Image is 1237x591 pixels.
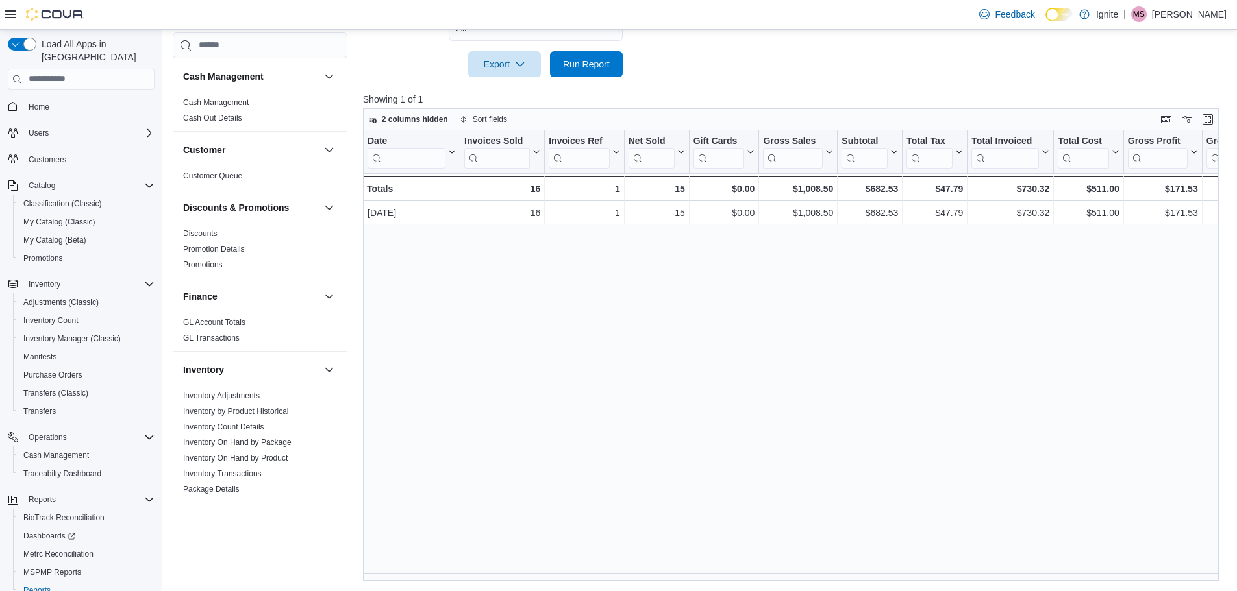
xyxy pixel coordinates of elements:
[23,178,60,193] button: Catalog
[183,333,240,343] a: GL Transactions
[183,422,264,432] span: Inventory Count Details
[1128,205,1198,221] div: $171.53
[173,315,347,351] div: Finance
[693,135,744,168] div: Gift Card Sales
[971,135,1039,168] div: Total Invoiced
[18,385,94,401] a: Transfers (Classic)
[13,545,160,563] button: Metrc Reconciliation
[364,112,453,127] button: 2 columns hidden
[23,99,55,115] a: Home
[23,492,61,507] button: Reports
[23,450,89,461] span: Cash Management
[13,366,160,384] button: Purchase Orders
[23,492,155,507] span: Reports
[183,453,288,463] span: Inventory On Hand by Product
[183,260,223,269] a: Promotions
[763,135,823,168] div: Gross Sales
[971,205,1049,221] div: $730.32
[382,114,448,125] span: 2 columns hidden
[906,205,963,221] div: $47.79
[23,513,105,523] span: BioTrack Reconciliation
[18,528,81,544] a: Dashboards
[763,205,833,221] div: $1,008.50
[183,484,240,494] span: Package Details
[18,448,155,463] span: Cash Management
[3,176,160,195] button: Catalog
[173,95,347,131] div: Cash Management
[13,213,160,231] button: My Catalog (Classic)
[628,135,684,168] button: Net Sold
[763,135,823,147] div: Gross Sales
[476,51,533,77] span: Export
[1179,112,1195,127] button: Display options
[693,205,755,221] div: $0.00
[321,362,337,378] button: Inventory
[23,468,101,479] span: Traceabilty Dashboard
[628,135,674,147] div: Net Sold
[23,567,81,577] span: MSPMP Reports
[18,313,84,328] a: Inventory Count
[13,509,160,527] button: BioTrack Reconciliation
[183,245,245,254] a: Promotion Details
[468,51,541,77] button: Export
[464,135,530,147] div: Invoices Sold
[183,171,242,180] a: Customer Queue
[183,500,240,509] a: Package History
[23,406,56,416] span: Transfers
[974,1,1040,27] a: Feedback
[906,135,953,147] div: Total Tax
[321,142,337,158] button: Customer
[23,199,102,209] span: Classification (Classic)
[173,388,347,580] div: Inventory
[1158,112,1174,127] button: Keyboard shortcuts
[906,135,963,168] button: Total Tax
[183,244,245,254] span: Promotion Details
[455,112,512,127] button: Sort fields
[549,135,609,147] div: Invoices Ref
[1058,135,1108,168] div: Total Cost
[995,8,1034,21] span: Feedback
[173,226,347,278] div: Discounts & Promotions
[13,527,160,545] a: Dashboards
[183,407,289,416] a: Inventory by Product Historical
[183,229,218,238] a: Discounts
[13,464,160,483] button: Traceabilty Dashboard
[321,69,337,84] button: Cash Management
[13,402,160,420] button: Transfers
[550,51,623,77] button: Run Report
[549,135,619,168] button: Invoices Ref
[183,201,289,214] h3: Discounts & Promotions
[842,135,898,168] button: Subtotal
[1058,135,1119,168] button: Total Cost
[183,70,264,83] h3: Cash Management
[563,58,610,71] span: Run Report
[29,279,60,289] span: Inventory
[18,466,106,481] a: Traceabilty Dashboard
[23,333,121,344] span: Inventory Manager (Classic)
[13,249,160,267] button: Promotions
[23,297,99,308] span: Adjustments (Classic)
[18,546,99,562] a: Metrc Reconciliation
[23,315,79,326] span: Inventory Count
[13,446,160,464] button: Cash Management
[1133,6,1145,22] span: MS
[3,124,160,142] button: Users
[18,564,155,580] span: MSPMP Reports
[18,295,104,310] a: Adjustments (Classic)
[18,232,92,248] a: My Catalog (Beta)
[1123,6,1126,22] p: |
[628,135,674,168] div: Net Sold
[183,391,260,400] a: Inventory Adjustments
[1045,8,1073,21] input: Dark Mode
[18,528,155,544] span: Dashboards
[971,135,1049,168] button: Total Invoiced
[18,385,155,401] span: Transfers (Classic)
[464,181,540,197] div: 16
[693,135,744,147] div: Gift Cards
[183,406,289,416] span: Inventory by Product Historical
[18,196,107,211] a: Classification (Classic)
[363,93,1228,106] p: Showing 1 of 1
[321,289,337,304] button: Finance
[367,181,456,197] div: Totals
